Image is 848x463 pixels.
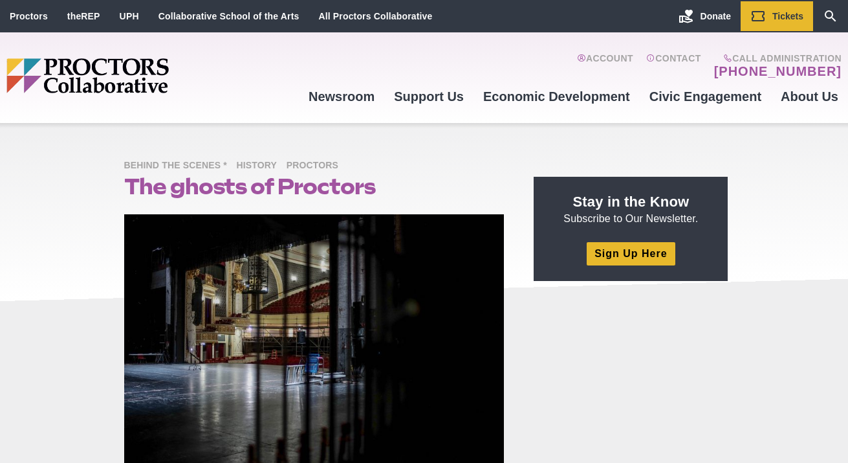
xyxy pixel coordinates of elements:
[384,79,473,114] a: Support Us
[158,11,299,21] a: Collaborative School of the Arts
[318,11,432,21] a: All Proctors Collaborative
[741,1,813,31] a: Tickets
[237,159,284,170] a: History
[287,159,345,170] a: Proctors
[577,53,633,79] a: Account
[710,53,842,63] span: Call Administration
[772,11,803,21] span: Tickets
[10,11,48,21] a: Proctors
[124,174,505,199] h1: The ghosts of Proctors
[587,242,675,265] a: Sign Up Here
[287,158,345,174] span: Proctors
[549,192,712,226] p: Subscribe to Our Newsletter.
[646,53,701,79] a: Contact
[473,79,640,114] a: Economic Development
[573,194,690,210] strong: Stay in the Know
[669,1,741,31] a: Donate
[124,159,234,170] a: Behind the Scenes *
[237,158,284,174] span: History
[640,79,771,114] a: Civic Engagement
[701,11,731,21] span: Donate
[714,63,842,79] a: [PHONE_NUMBER]
[6,58,268,93] img: Proctors logo
[124,158,234,174] span: Behind the Scenes *
[771,79,848,114] a: About Us
[67,11,100,21] a: theREP
[299,79,384,114] a: Newsroom
[120,11,139,21] a: UPH
[534,297,728,458] iframe: Advertisement
[813,1,848,31] a: Search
